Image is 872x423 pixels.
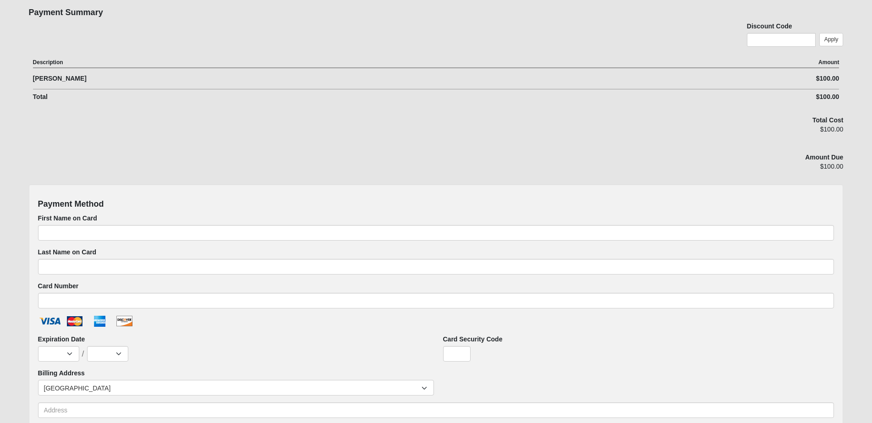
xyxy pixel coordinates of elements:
div: Total [33,92,638,102]
div: [PERSON_NAME] [33,74,638,83]
span: / [82,350,84,358]
div: $100.00 [581,162,844,177]
div: $100.00 [637,74,839,83]
label: Discount Code [747,22,792,31]
h4: Payment Method [38,199,834,209]
label: Amount Due [805,153,843,162]
div: $100.00 [581,125,844,140]
span: [GEOGRAPHIC_DATA] [44,380,422,396]
label: Expiration Date [38,335,85,344]
label: Last Name on Card [38,247,97,257]
input: Address [38,402,834,418]
label: Total Cost [812,115,843,125]
label: Card Number [38,281,79,291]
a: Apply [819,33,844,46]
label: First Name on Card [38,214,97,223]
div: $100.00 [637,92,839,102]
label: Billing Address [38,368,85,378]
strong: Amount [818,59,839,66]
strong: Description [33,59,63,66]
label: Card Security Code [443,335,503,344]
h4: Payment Summary [29,8,844,18]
